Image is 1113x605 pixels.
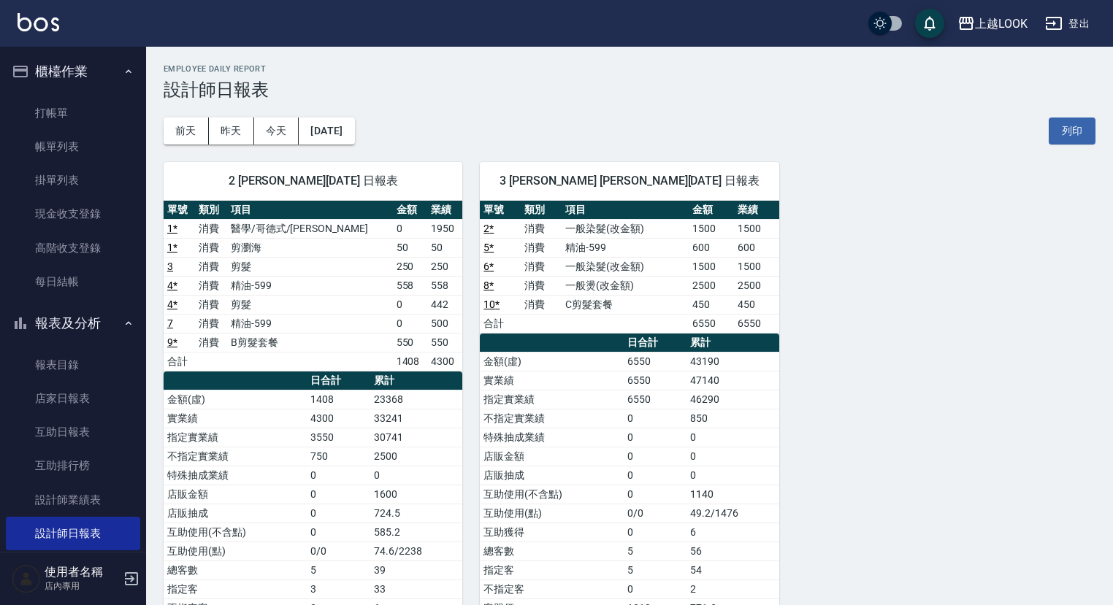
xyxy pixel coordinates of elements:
[562,201,689,220] th: 項目
[307,485,370,504] td: 0
[480,523,623,542] td: 互助獲得
[562,257,689,276] td: 一般染髮(改金額)
[307,447,370,466] td: 750
[195,257,226,276] td: 消費
[624,409,687,428] td: 0
[307,390,370,409] td: 1408
[427,352,462,371] td: 4300
[624,352,687,371] td: 6550
[1049,117,1095,144] button: 列印
[45,579,119,593] p: 店內專用
[686,542,779,560] td: 56
[734,257,779,276] td: 1500
[227,295,393,314] td: 剪髮
[480,371,623,390] td: 實業績
[624,334,687,352] th: 日合計
[521,219,562,238] td: 消費
[521,295,562,314] td: 消費
[689,314,734,333] td: 6550
[624,523,687,542] td: 0
[686,485,779,504] td: 1140
[480,579,623,598] td: 不指定客
[370,523,462,542] td: 585.2
[480,447,623,466] td: 店販金額
[734,201,779,220] th: 業績
[6,197,140,231] a: 現金收支登錄
[497,174,761,188] span: 3 [PERSON_NAME] [PERSON_NAME][DATE] 日報表
[393,257,428,276] td: 250
[370,504,462,523] td: 724.5
[195,276,226,295] td: 消費
[6,231,140,265] a: 高階收支登錄
[18,13,59,31] img: Logo
[164,542,307,560] td: 互助使用(點)
[689,257,734,276] td: 1500
[480,352,623,371] td: 金額(虛)
[624,504,687,523] td: 0/0
[393,201,428,220] th: 金額
[227,314,393,333] td: 精油-599
[686,560,779,579] td: 54
[6,483,140,517] a: 設計師業績表
[393,238,428,257] td: 50
[686,371,779,390] td: 47140
[6,449,140,482] a: 互助排行榜
[624,485,687,504] td: 0
[6,265,140,298] a: 每日結帳
[562,276,689,295] td: 一般燙(改金額)
[624,371,687,390] td: 6550
[521,238,562,257] td: 消費
[307,371,370,390] th: 日合計
[227,201,393,220] th: 項目
[393,295,428,314] td: 0
[164,409,307,428] td: 實業績
[307,428,370,447] td: 3550
[915,9,944,38] button: save
[686,504,779,523] td: 49.2/1476
[164,466,307,485] td: 特殊抽成業績
[624,579,687,598] td: 0
[624,466,687,485] td: 0
[12,564,41,593] img: Person
[686,390,779,409] td: 46290
[480,485,623,504] td: 互助使用(不含點)
[689,219,734,238] td: 1500
[307,504,370,523] td: 0
[686,428,779,447] td: 0
[307,409,370,428] td: 4300
[307,523,370,542] td: 0
[164,504,307,523] td: 店販抽成
[6,517,140,550] a: 設計師日報表
[624,390,687,409] td: 6550
[393,352,428,371] td: 1408
[195,295,226,314] td: 消費
[427,219,462,238] td: 1950
[427,333,462,352] td: 550
[686,409,779,428] td: 850
[427,295,462,314] td: 442
[480,560,623,579] td: 指定客
[686,352,779,371] td: 43190
[689,295,734,314] td: 450
[480,314,521,333] td: 合計
[370,560,462,579] td: 39
[6,304,140,342] button: 報表及分析
[562,219,689,238] td: 一般染髮(改金額)
[6,348,140,382] a: 報表目錄
[480,409,623,428] td: 不指定實業績
[307,579,370,598] td: 3
[734,219,779,238] td: 1500
[227,333,393,352] td: B剪髮套餐
[164,352,195,371] td: 合計
[734,276,779,295] td: 2500
[624,428,687,447] td: 0
[6,130,140,163] a: 帳單列表
[480,201,521,220] th: 單號
[164,523,307,542] td: 互助使用(不含點)
[6,415,140,449] a: 互助日報表
[164,390,307,409] td: 金額(虛)
[480,504,623,523] td: 互助使用(點)
[480,466,623,485] td: 店販抽成
[164,579,307,598] td: 指定客
[164,64,1095,74] h2: Employee Daily Report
